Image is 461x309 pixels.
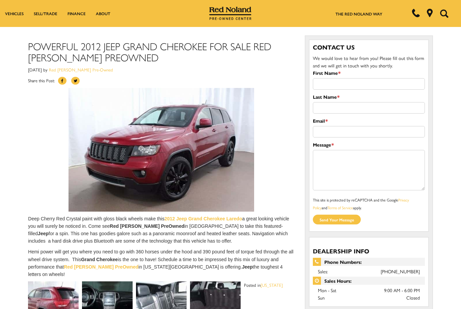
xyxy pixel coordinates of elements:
h3: Dealership Info [313,248,425,254]
img: Powerful 2012 Jeep Grand Cherokee For Sale Red Noland PreOwned [69,88,254,212]
span: Closed [406,294,420,301]
strong: Jeep [38,231,49,236]
img: Red Noland Pre-Owned [209,7,252,20]
a: Privacy Policy [313,197,409,211]
strong: Red [PERSON_NAME] PreOwned [110,223,184,229]
p: Hemi power will get you where you need to go with 360 horses under the hood and 390 pound feet of... [28,248,295,278]
div: Share this Post: [28,77,295,88]
label: Last Name [313,93,340,100]
p: Deep Cherry Red Crystal paint with gloss black wheels make this a great looking vehicle you will ... [28,215,295,245]
span: Sales Hours: [313,277,425,285]
span: Mon - Sat [318,287,336,293]
a: Red [PERSON_NAME] Pre-Owned [49,66,113,73]
label: First Name [313,69,341,76]
a: [PHONE_NUMBER] [381,268,420,275]
strong: Jeep [242,264,253,270]
a: Terms of Service [327,205,353,211]
span: We would love to hear from you! Please fill out this form and we will get in touch with you shortly. [313,55,424,69]
a: 2012 Jeep Grand Cherokee Laredo [164,216,242,221]
button: Open the search field [437,0,451,27]
a: Red [PERSON_NAME] PreOwned [64,264,138,270]
span: by [43,66,48,73]
label: Message [313,141,334,148]
input: Send your message [313,215,361,224]
a: The Red Noland Way [335,11,382,17]
small: This site is protected by reCAPTCHA and the Google and apply. [313,197,409,211]
span: [DATE] [28,66,42,73]
span: 9:00 AM - 6:00 PM [384,286,420,294]
span: Sales: [318,268,328,275]
strong: Grand Cherokee [81,257,118,262]
span: Sun [318,294,325,301]
a: Red Noland Pre-Owned [209,9,252,16]
span: Phone Numbers: [313,258,425,266]
label: Email [313,117,328,124]
h1: Powerful 2012 Jeep Grand Cherokee For Sale Red [PERSON_NAME] PreOwned [28,40,295,63]
h3: Contact Us [313,43,425,51]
